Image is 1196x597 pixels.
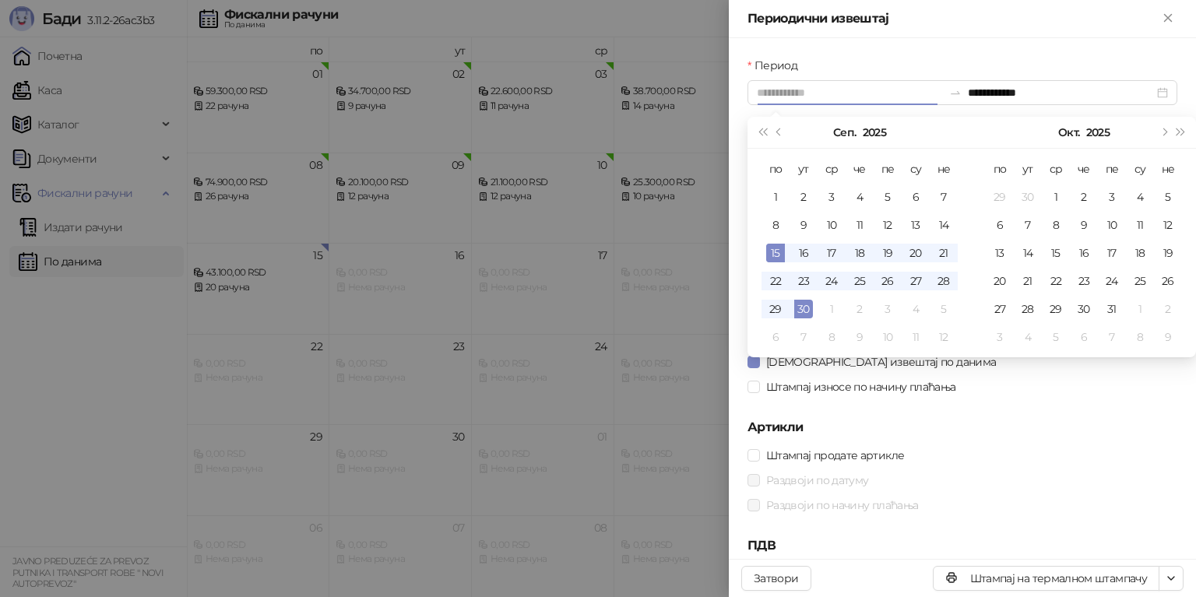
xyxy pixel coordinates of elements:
div: 11 [1131,216,1149,234]
td: 2025-09-21 [930,239,958,267]
td: 2025-09-12 [874,211,902,239]
div: 23 [794,272,813,290]
td: 2025-10-31 [1098,295,1126,323]
td: 2025-10-19 [1154,239,1182,267]
div: 19 [1159,244,1177,262]
td: 2025-09-30 [1014,183,1042,211]
td: 2025-10-30 [1070,295,1098,323]
div: 27 [990,300,1009,318]
button: Изабери месец [1058,117,1079,148]
td: 2025-09-24 [818,267,846,295]
div: 1 [1046,188,1065,206]
td: 2025-11-06 [1070,323,1098,351]
td: 2025-09-30 [790,295,818,323]
div: 8 [766,216,785,234]
h5: Артикли [747,418,1177,437]
td: 2025-10-02 [846,295,874,323]
span: swap-right [949,86,962,99]
div: 18 [1131,244,1149,262]
th: пе [1098,155,1126,183]
div: 6 [766,328,785,346]
td: 2025-09-07 [930,183,958,211]
td: 2025-10-08 [818,323,846,351]
div: 1 [1131,300,1149,318]
div: 22 [1046,272,1065,290]
button: Претходни месец (PageUp) [771,117,788,148]
td: 2025-11-08 [1126,323,1154,351]
td: 2025-10-12 [1154,211,1182,239]
th: че [1070,155,1098,183]
td: 2025-09-13 [902,211,930,239]
div: 29 [990,188,1009,206]
button: Затвори [741,566,811,591]
td: 2025-10-02 [1070,183,1098,211]
td: 2025-11-09 [1154,323,1182,351]
td: 2025-09-19 [874,239,902,267]
div: 3 [878,300,897,318]
span: Раздвоји по начину плаћања [760,497,924,514]
div: 28 [1018,300,1037,318]
div: 7 [1103,328,1121,346]
td: 2025-10-07 [1014,211,1042,239]
td: 2025-09-05 [874,183,902,211]
td: 2025-09-17 [818,239,846,267]
button: Изабери годину [863,117,886,148]
td: 2025-09-29 [762,295,790,323]
td: 2025-10-09 [1070,211,1098,239]
td: 2025-09-03 [818,183,846,211]
td: 2025-10-20 [986,267,1014,295]
div: 9 [794,216,813,234]
div: 6 [1075,328,1093,346]
td: 2025-10-22 [1042,267,1070,295]
div: 11 [850,216,869,234]
h5: ПДВ [747,536,1177,555]
td: 2025-10-14 [1014,239,1042,267]
div: 6 [990,216,1009,234]
div: 11 [906,328,925,346]
div: 3 [822,188,841,206]
td: 2025-10-08 [1042,211,1070,239]
div: 25 [1131,272,1149,290]
div: 4 [906,300,925,318]
td: 2025-09-14 [930,211,958,239]
div: 1 [766,188,785,206]
td: 2025-10-16 [1070,239,1098,267]
div: 1 [822,300,841,318]
td: 2025-09-16 [790,239,818,267]
div: 8 [1046,216,1065,234]
th: по [762,155,790,183]
button: Изабери годину [1086,117,1110,148]
td: 2025-09-20 [902,239,930,267]
td: 2025-09-10 [818,211,846,239]
div: 12 [878,216,897,234]
td: 2025-09-29 [986,183,1014,211]
td: 2025-09-15 [762,239,790,267]
div: 4 [1018,328,1037,346]
th: су [902,155,930,183]
td: 2025-11-02 [1154,295,1182,323]
td: 2025-10-29 [1042,295,1070,323]
div: 5 [1046,328,1065,346]
div: 21 [934,244,953,262]
label: Период [747,57,807,74]
div: 14 [1018,244,1037,262]
td: 2025-09-27 [902,267,930,295]
button: Следећи месец (PageDown) [1155,117,1172,148]
div: 27 [906,272,925,290]
div: 9 [1075,216,1093,234]
div: 4 [1131,188,1149,206]
th: по [986,155,1014,183]
div: 13 [990,244,1009,262]
td: 2025-10-06 [762,323,790,351]
td: 2025-10-04 [1126,183,1154,211]
th: не [1154,155,1182,183]
th: че [846,155,874,183]
div: 19 [878,244,897,262]
div: 7 [934,188,953,206]
button: Штампај на термалном штампачу [933,566,1159,591]
span: [DEMOGRAPHIC_DATA] извештај по данима [760,353,1002,370]
th: пе [874,155,902,183]
div: 2 [794,188,813,206]
td: 2025-10-15 [1042,239,1070,267]
td: 2025-10-05 [1154,183,1182,211]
